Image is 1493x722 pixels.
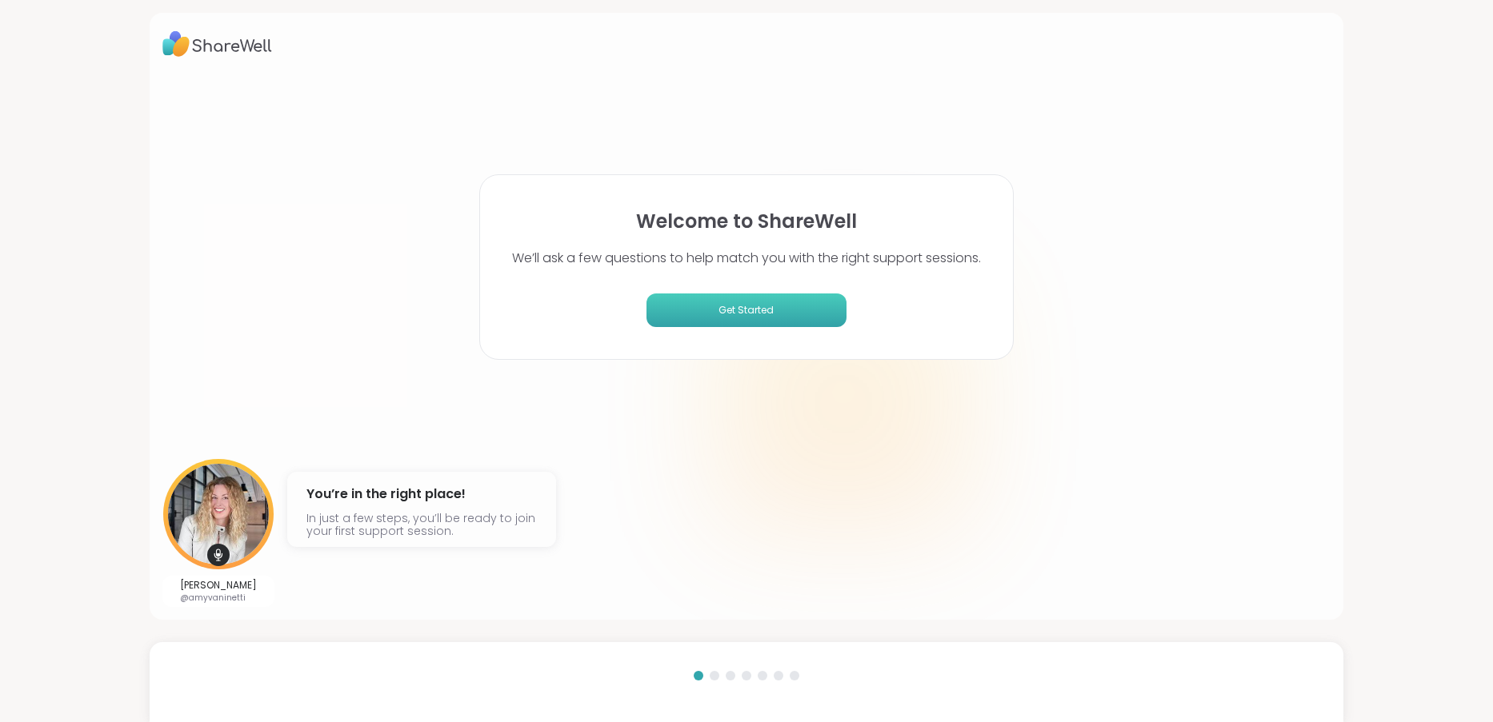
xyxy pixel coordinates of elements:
[512,249,981,268] p: We’ll ask a few questions to help match you with the right support sessions.
[180,592,257,604] p: @amyvaninetti
[306,481,537,507] h4: You’re in the right place!
[636,207,857,236] h1: Welcome to ShareWell
[646,293,847,327] button: Get Started
[207,544,230,566] img: mic icon
[162,26,272,62] img: ShareWell Logo
[306,512,537,537] p: In just a few steps, you’ll be ready to join your first support session.
[653,303,840,317] span: Get Started
[180,579,257,592] p: [PERSON_NAME]
[163,459,274,569] img: User image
